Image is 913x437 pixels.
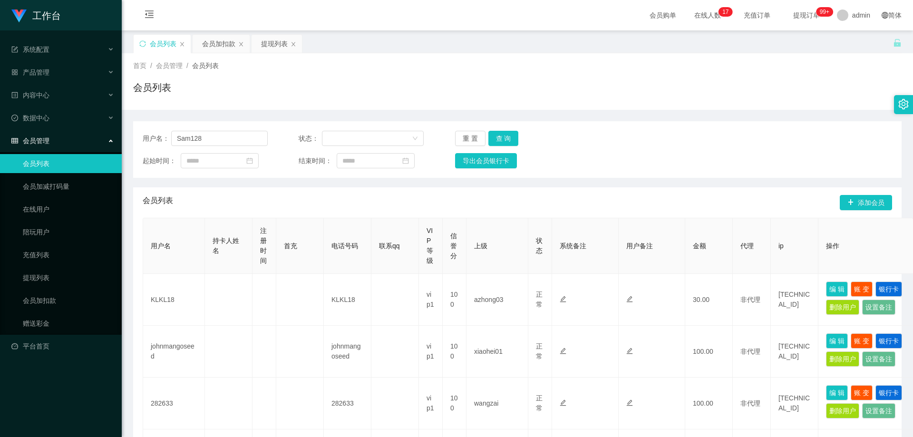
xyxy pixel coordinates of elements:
a: 会员加扣款 [23,291,114,310]
span: 用户名： [143,134,171,144]
i: 图标: edit [626,348,633,354]
sup: 1020 [816,7,833,17]
span: 系统配置 [11,46,49,53]
i: 图标: check-circle-o [11,115,18,121]
i: 图标: setting [898,99,909,109]
i: 图标: close [291,41,296,47]
span: 产品管理 [11,68,49,76]
span: 起始时间： [143,156,181,166]
td: 100 [443,274,466,326]
span: 持卡人姓名 [213,237,239,254]
span: 会员管理 [156,62,183,69]
i: 图标: unlock [893,39,902,47]
span: ip [778,242,784,250]
span: 系统备注 [560,242,586,250]
button: 账 变 [851,333,873,349]
span: 正常 [536,342,543,360]
button: 设置备注 [862,351,895,367]
span: 充值订单 [739,12,775,19]
button: 查 询 [488,131,519,146]
span: 会员管理 [11,137,49,145]
span: VIP等级 [427,227,433,264]
td: [TECHNICAL_ID] [771,326,818,378]
span: 首页 [133,62,146,69]
span: 数据中心 [11,114,49,122]
button: 账 变 [851,385,873,400]
i: 图标: close [238,41,244,47]
button: 导出会员银行卡 [455,153,517,168]
i: 图标: form [11,46,18,53]
span: 首充 [284,242,297,250]
span: 正常 [536,291,543,308]
span: 结束时间： [299,156,337,166]
span: 会员列表 [143,195,173,210]
button: 编 辑 [826,282,848,297]
span: 操作 [826,242,839,250]
td: johnmangoseed [143,326,205,378]
div: 会员加扣款 [202,35,235,53]
i: 图标: global [882,12,888,19]
a: 会员加减打码量 [23,177,114,196]
button: 编 辑 [826,385,848,400]
div: 提现列表 [261,35,288,53]
button: 编 辑 [826,333,848,349]
span: 状态 [536,237,543,254]
i: 图标: edit [560,399,566,406]
td: wangzai [466,378,528,429]
a: 充值列表 [23,245,114,264]
p: 7 [726,7,729,17]
i: 图标: edit [560,348,566,354]
button: 图标: plus添加会员 [840,195,892,210]
span: 用户名 [151,242,171,250]
button: 银行卡 [875,333,902,349]
i: 图标: menu-fold [133,0,165,31]
i: 图标: table [11,137,18,144]
a: 赠送彩金 [23,314,114,333]
i: 图标: edit [560,296,566,302]
a: 提现列表 [23,268,114,287]
span: 用户备注 [626,242,653,250]
td: 30.00 [685,274,733,326]
span: 正常 [536,394,543,412]
button: 删除用户 [826,403,859,418]
span: 信誉分 [450,232,457,260]
h1: 工作台 [32,0,61,31]
button: 删除用户 [826,351,859,367]
td: 100 [443,326,466,378]
p: 1 [722,7,726,17]
span: 联系qq [379,242,400,250]
span: 金额 [693,242,706,250]
span: 电话号码 [331,242,358,250]
td: [TECHNICAL_ID] [771,274,818,326]
span: 代理 [740,242,754,250]
span: 在线人数 [690,12,726,19]
img: logo.9652507e.png [11,10,27,23]
button: 设置备注 [862,403,895,418]
td: vip1 [419,378,443,429]
button: 银行卡 [875,282,902,297]
i: 图标: calendar [246,157,253,164]
td: 282633 [324,378,371,429]
span: 非代理 [740,399,760,407]
span: / [150,62,152,69]
span: 非代理 [740,348,760,355]
a: 会员列表 [23,154,114,173]
td: xiaohei01 [466,326,528,378]
td: 100.00 [685,378,733,429]
span: 非代理 [740,296,760,303]
td: 282633 [143,378,205,429]
i: 图标: edit [626,296,633,302]
td: [TECHNICAL_ID] [771,378,818,429]
span: 提现订单 [788,12,825,19]
button: 银行卡 [875,385,902,400]
td: 100.00 [685,326,733,378]
i: 图标: profile [11,92,18,98]
span: 会员列表 [192,62,219,69]
span: 内容中心 [11,91,49,99]
i: 图标: calendar [402,157,409,164]
span: 状态： [299,134,322,144]
span: 注册时间 [260,227,267,264]
i: 图标: close [179,41,185,47]
td: 100 [443,378,466,429]
span: / [186,62,188,69]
